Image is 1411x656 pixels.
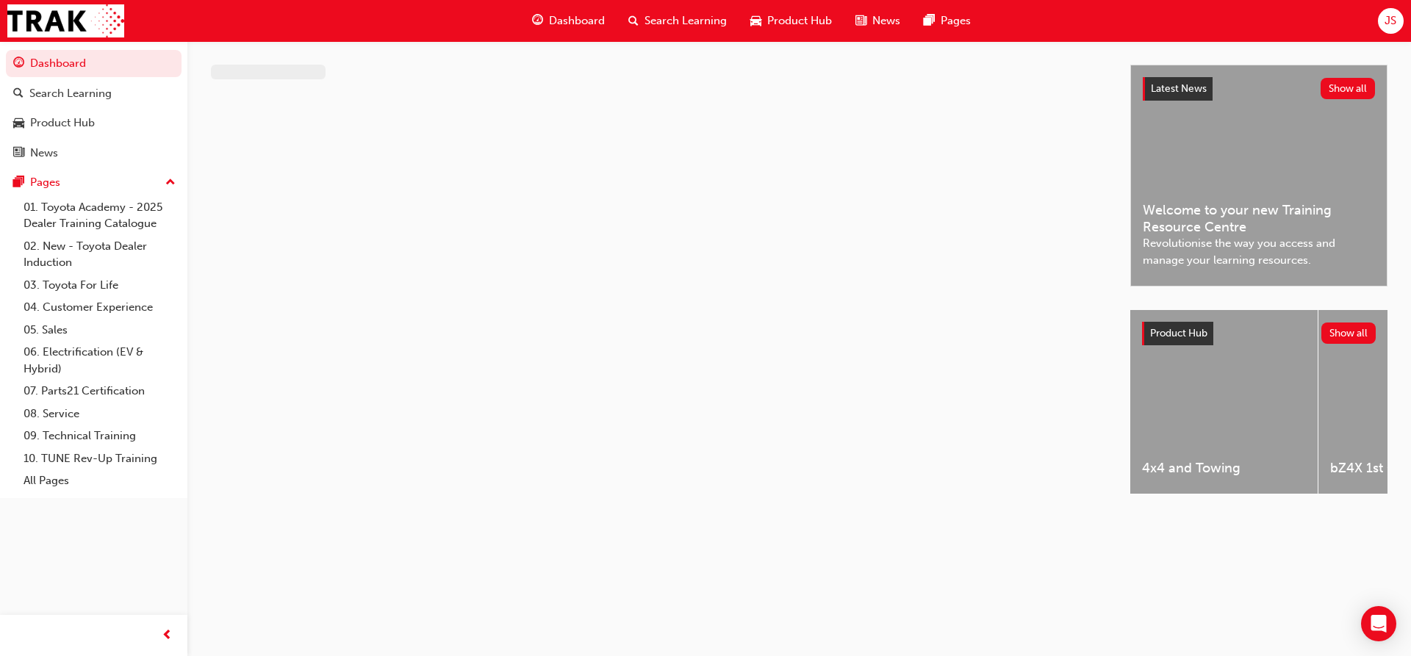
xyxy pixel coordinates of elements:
[844,6,912,36] a: news-iconNews
[165,173,176,192] span: up-icon
[628,12,639,30] span: search-icon
[520,6,617,36] a: guage-iconDashboard
[617,6,739,36] a: search-iconSearch Learning
[872,12,900,29] span: News
[6,169,182,196] button: Pages
[18,319,182,342] a: 05. Sales
[1385,12,1396,29] span: JS
[30,115,95,131] div: Product Hub
[13,57,24,71] span: guage-icon
[1143,77,1375,101] a: Latest NewsShow all
[13,117,24,130] span: car-icon
[18,380,182,403] a: 07. Parts21 Certification
[1321,322,1376,344] button: Show all
[1130,65,1387,286] a: Latest NewsShow allWelcome to your new Training Resource CentreRevolutionise the way you access a...
[18,403,182,425] a: 08. Service
[1143,235,1375,268] span: Revolutionise the way you access and manage your learning resources.
[18,425,182,447] a: 09. Technical Training
[1143,202,1375,235] span: Welcome to your new Training Resource Centre
[6,47,182,169] button: DashboardSearch LearningProduct HubNews
[1321,78,1376,99] button: Show all
[18,235,182,274] a: 02. New - Toyota Dealer Induction
[750,12,761,30] span: car-icon
[1130,310,1318,494] a: 4x4 and Towing
[1150,327,1207,339] span: Product Hub
[6,80,182,107] a: Search Learning
[941,12,971,29] span: Pages
[6,50,182,77] a: Dashboard
[1151,82,1207,95] span: Latest News
[855,12,866,30] span: news-icon
[18,447,182,470] a: 10. TUNE Rev-Up Training
[645,12,727,29] span: Search Learning
[18,296,182,319] a: 04. Customer Experience
[739,6,844,36] a: car-iconProduct Hub
[912,6,983,36] a: pages-iconPages
[13,147,24,160] span: news-icon
[13,87,24,101] span: search-icon
[18,274,182,297] a: 03. Toyota For Life
[1142,460,1306,477] span: 4x4 and Towing
[767,12,832,29] span: Product Hub
[162,627,173,645] span: prev-icon
[13,176,24,190] span: pages-icon
[18,196,182,235] a: 01. Toyota Academy - 2025 Dealer Training Catalogue
[6,140,182,167] a: News
[1361,606,1396,641] div: Open Intercom Messenger
[18,469,182,492] a: All Pages
[549,12,605,29] span: Dashboard
[6,109,182,137] a: Product Hub
[7,4,124,37] img: Trak
[30,145,58,162] div: News
[30,174,60,191] div: Pages
[18,341,182,380] a: 06. Electrification (EV & Hybrid)
[29,85,112,102] div: Search Learning
[1142,322,1376,345] a: Product HubShow all
[924,12,935,30] span: pages-icon
[1378,8,1404,34] button: JS
[532,12,543,30] span: guage-icon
